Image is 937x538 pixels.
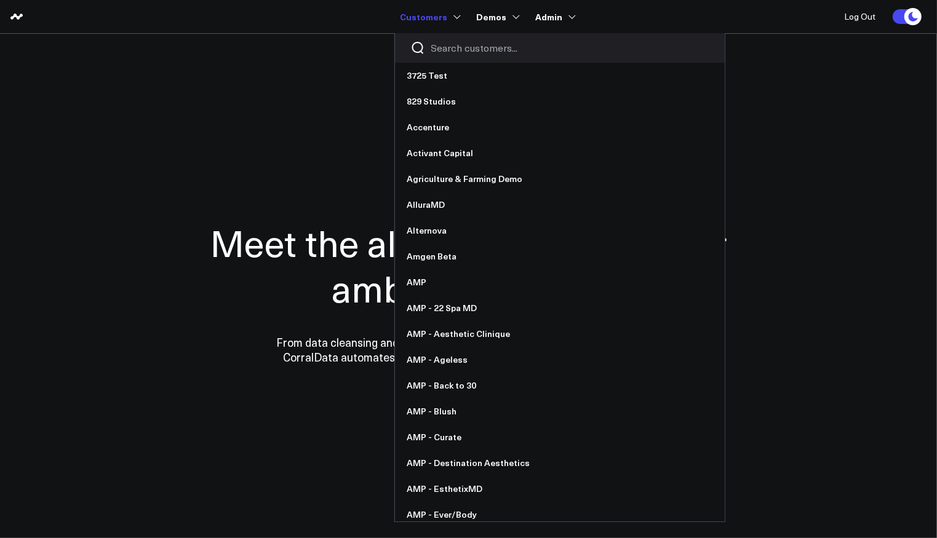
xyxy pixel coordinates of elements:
button: Search customers button [410,41,425,55]
a: Amgen Beta [395,243,725,269]
input: Search customers input [431,41,709,55]
a: Agriculture & Farming Demo [395,166,725,192]
a: AMP - Blush [395,398,725,424]
a: AMP [395,269,725,295]
a: AMP - 22 Spa MD [395,295,725,321]
p: From data cleansing and integration to personalized dashboards and insights, CorralData automates... [250,335,687,365]
a: Alternova [395,218,725,243]
a: Activant Capital [395,140,725,166]
a: AMP - Destination Aesthetics [395,450,725,476]
a: 829 Studios [395,89,725,114]
a: Demos [477,6,517,28]
a: 3725 Test [395,63,725,89]
a: AMP - Ever/Body [395,502,725,528]
a: AMP - Ageless [395,347,725,373]
a: Customers [401,6,458,28]
a: AMP - Curate [395,424,725,450]
a: Admin [536,6,573,28]
a: Accenture [395,114,725,140]
a: AMP - Back to 30 [395,373,725,398]
a: AMP - EsthetixMD [395,476,725,502]
a: AlluraMD [395,192,725,218]
h1: Meet the all-in-one data hub for ambitious teams [167,220,770,311]
a: AMP - Aesthetic Clinique [395,321,725,347]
